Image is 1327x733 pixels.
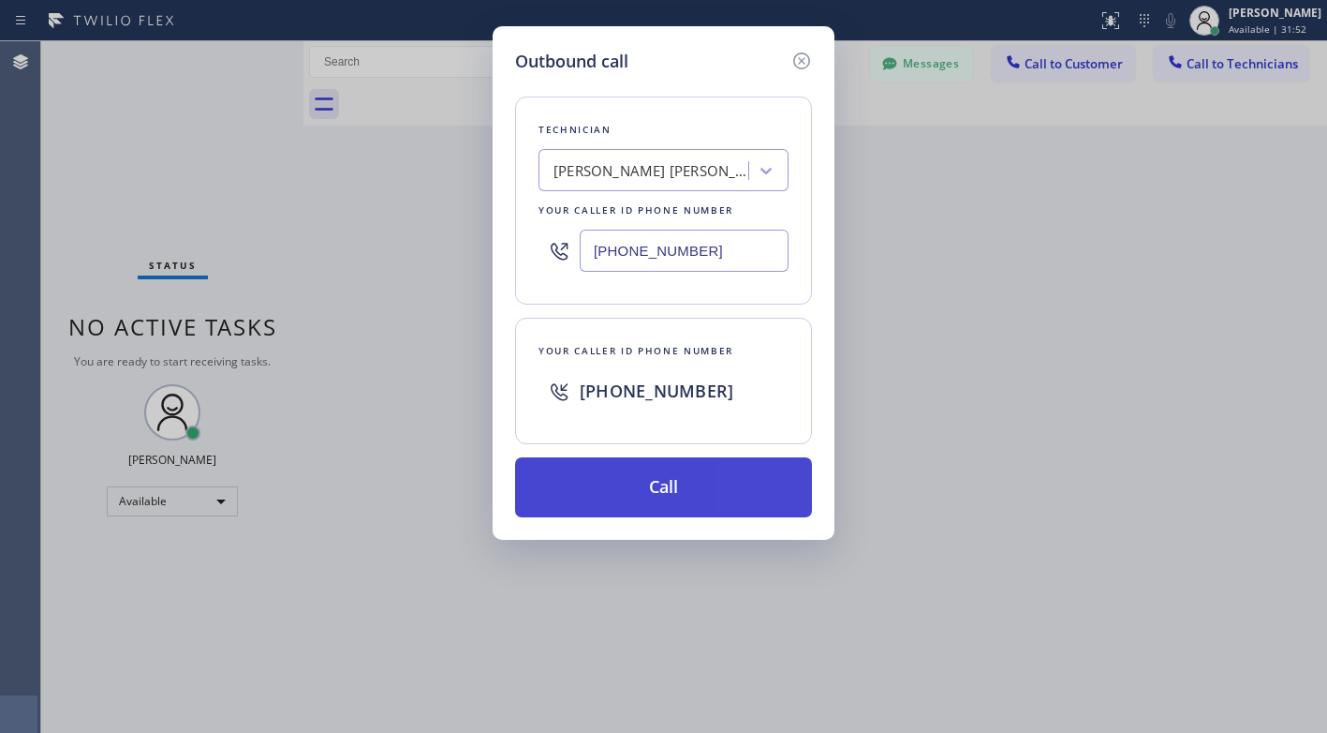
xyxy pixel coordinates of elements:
[538,201,789,220] div: Your caller id phone number
[515,457,812,517] button: Call
[538,120,789,140] div: Technician
[515,49,628,74] h5: Outbound call
[580,230,789,272] input: (123) 456-7890
[580,380,733,402] span: [PHONE_NUMBER]
[553,160,750,182] div: [PERSON_NAME] [PERSON_NAME]
[538,341,789,361] div: Your caller id phone number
